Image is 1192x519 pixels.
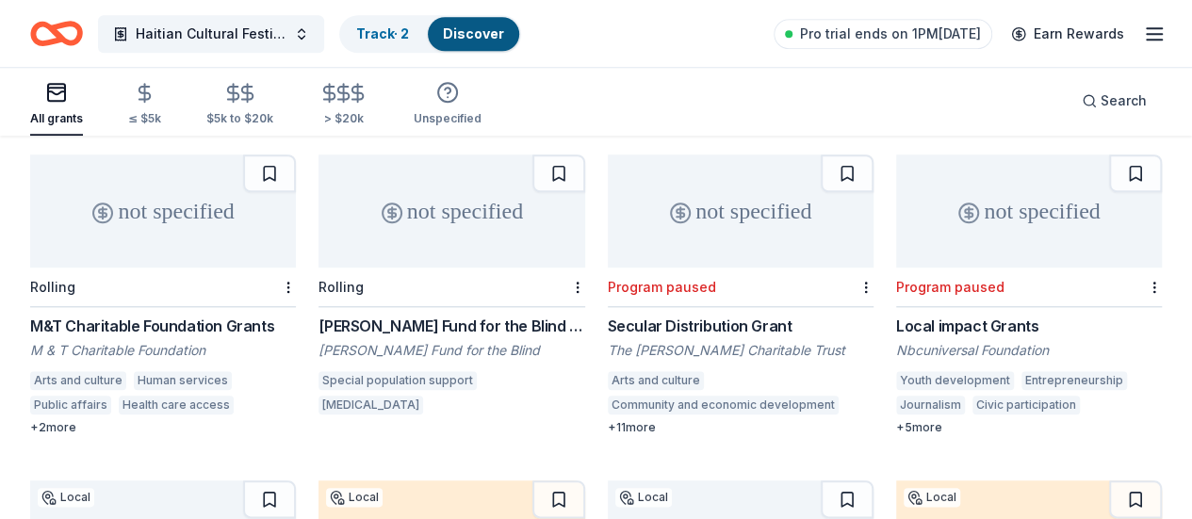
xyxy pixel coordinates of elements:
div: Entrepreneurship [1021,371,1127,390]
div: not specified [896,154,1162,268]
div: Community and economic development [608,396,839,414]
a: Earn Rewards [1000,17,1135,51]
div: Program paused [608,279,716,295]
div: Rolling [30,279,75,295]
div: [MEDICAL_DATA] [318,396,423,414]
span: Search [1101,89,1147,112]
a: not specifiedProgram pausedLocal impact GrantsNbcuniversal FoundationYouth developmentEntrepreneu... [896,154,1162,435]
button: Unspecified [414,73,482,136]
a: not specifiedProgram pausedSecular Distribution GrantThe [PERSON_NAME] Charitable TrustArts and c... [608,154,874,435]
div: Local [615,488,672,507]
button: $5k to $20k [206,74,273,136]
div: Health care access [119,396,234,414]
button: Search [1067,82,1162,120]
span: Pro trial ends on 1PM[DATE] [800,23,981,45]
a: Track· 2 [356,25,409,41]
button: ≤ $5k [128,74,161,136]
div: Human services [134,371,232,390]
div: + 5 more [896,420,1162,435]
div: Program paused [896,279,1004,295]
div: Youth development [896,371,1014,390]
div: not specified [318,154,584,268]
a: not specifiedRollingM&T Charitable Foundation GrantsM & T Charitable FoundationArts and cultureHu... [30,154,296,435]
a: Discover [443,25,504,41]
a: Home [30,11,83,56]
div: Local impact Grants [896,315,1162,337]
button: > $20k [318,74,368,136]
span: Haitian Cultural Festival [136,23,286,45]
div: not specified [30,154,296,268]
div: > $20k [318,111,368,126]
div: + 2 more [30,420,296,435]
div: Journalism [896,396,965,414]
button: Track· 2Discover [339,15,521,53]
div: Public affairs [30,396,111,414]
div: The [PERSON_NAME] Charitable Trust [608,341,874,360]
div: Unspecified [414,111,482,126]
div: [PERSON_NAME] Fund for the Blind Grant [318,315,584,337]
div: $5k to $20k [206,111,273,126]
div: M&T Charitable Foundation Grants [30,315,296,337]
div: Arts and culture [30,371,126,390]
div: Nbcuniversal Foundation [896,341,1162,360]
div: + 11 more [608,420,874,435]
div: Local [326,488,383,507]
div: Rolling [318,279,364,295]
a: Pro trial ends on 1PM[DATE] [774,19,992,49]
button: All grants [30,73,83,136]
div: Local [38,488,94,507]
div: Local [904,488,960,507]
button: Haitian Cultural Festival [98,15,324,53]
div: Secular Distribution Grant [608,315,874,337]
a: not specifiedRolling[PERSON_NAME] Fund for the Blind Grant[PERSON_NAME] Fund for the BlindSpecial... [318,154,584,420]
div: All grants [30,111,83,126]
div: Civic participation [972,396,1080,414]
div: Special population support [318,371,477,390]
div: not specified [608,154,874,268]
div: M & T Charitable Foundation [30,341,296,360]
div: ≤ $5k [128,111,161,126]
div: Arts and culture [608,371,704,390]
div: [PERSON_NAME] Fund for the Blind [318,341,584,360]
